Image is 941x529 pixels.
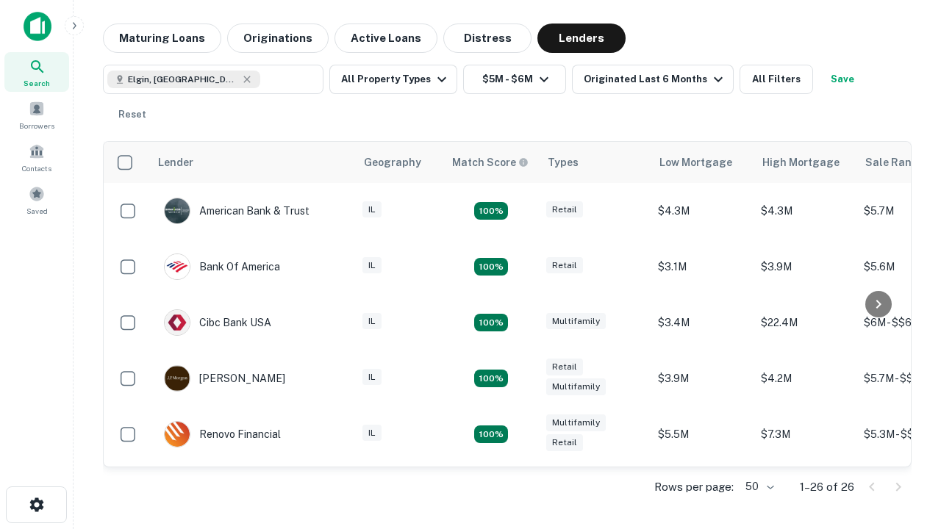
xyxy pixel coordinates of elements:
[4,52,69,92] a: Search
[334,24,437,53] button: Active Loans
[740,65,813,94] button: All Filters
[164,253,280,280] div: Bank Of America
[19,120,54,132] span: Borrowers
[548,154,579,171] div: Types
[474,370,508,387] div: Matching Properties: 4, hasApolloMatch: undefined
[659,154,732,171] div: Low Mortgage
[165,254,190,279] img: picture
[165,198,190,223] img: picture
[754,142,856,183] th: High Mortgage
[546,201,583,218] div: Retail
[740,476,776,497] div: 50
[227,24,329,53] button: Originations
[754,462,856,518] td: $3.1M
[651,183,754,239] td: $4.3M
[24,12,51,41] img: capitalize-icon.png
[26,205,48,217] span: Saved
[443,142,539,183] th: Capitalize uses an advanced AI algorithm to match your search with the best lender. The match sco...
[651,142,754,183] th: Low Mortgage
[364,154,421,171] div: Geography
[149,142,355,183] th: Lender
[651,462,754,518] td: $2.2M
[546,313,606,330] div: Multifamily
[654,478,734,496] p: Rows per page:
[546,378,606,395] div: Multifamily
[546,414,606,431] div: Multifamily
[452,154,526,170] h6: Match Score
[362,313,382,330] div: IL
[362,257,382,274] div: IL
[474,258,508,276] div: Matching Properties: 4, hasApolloMatch: undefined
[362,201,382,218] div: IL
[474,314,508,331] div: Matching Properties: 4, hasApolloMatch: undefined
[867,411,941,482] iframe: Chat Widget
[537,24,626,53] button: Lenders
[572,65,734,94] button: Originated Last 6 Months
[584,71,727,88] div: Originated Last 6 Months
[164,365,285,392] div: [PERSON_NAME]
[4,95,69,134] a: Borrowers
[546,434,583,451] div: Retail
[443,24,532,53] button: Distress
[165,422,190,447] img: picture
[452,154,529,170] div: Capitalize uses an advanced AI algorithm to match your search with the best lender. The match sco...
[651,295,754,350] td: $3.4M
[24,77,50,89] span: Search
[355,142,443,183] th: Geography
[546,359,583,375] div: Retail
[539,142,651,183] th: Types
[651,239,754,295] td: $3.1M
[164,421,281,447] div: Renovo Financial
[474,425,508,443] div: Matching Properties: 4, hasApolloMatch: undefined
[165,366,190,391] img: picture
[362,425,382,442] div: IL
[4,137,69,177] a: Contacts
[109,100,156,129] button: Reset
[651,350,754,406] td: $3.9M
[754,406,856,462] td: $7.3M
[754,183,856,239] td: $4.3M
[22,162,51,174] span: Contacts
[362,369,382,386] div: IL
[800,478,854,496] p: 1–26 of 26
[463,65,566,94] button: $5M - $6M
[329,65,457,94] button: All Property Types
[103,24,221,53] button: Maturing Loans
[165,310,190,335] img: picture
[819,65,866,94] button: Save your search to get updates of matches that match your search criteria.
[128,73,238,86] span: Elgin, [GEOGRAPHIC_DATA], [GEOGRAPHIC_DATA]
[754,350,856,406] td: $4.2M
[546,257,583,274] div: Retail
[651,406,754,462] td: $5.5M
[474,202,508,220] div: Matching Properties: 7, hasApolloMatch: undefined
[754,239,856,295] td: $3.9M
[164,309,271,336] div: Cibc Bank USA
[4,180,69,220] a: Saved
[754,295,856,350] td: $22.4M
[164,198,310,224] div: American Bank & Trust
[762,154,840,171] div: High Mortgage
[158,154,193,171] div: Lender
